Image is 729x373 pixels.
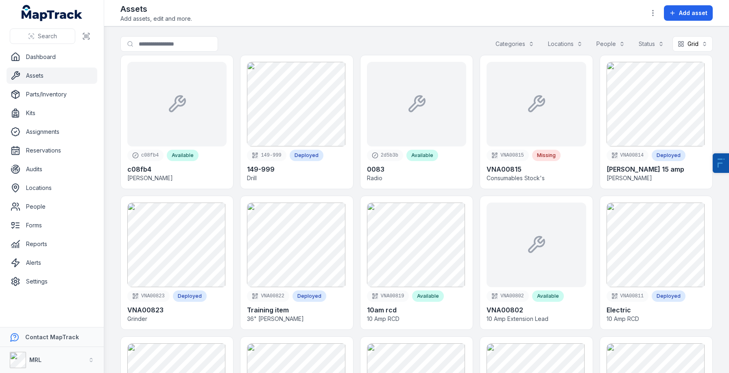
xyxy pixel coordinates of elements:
[10,28,75,44] button: Search
[672,36,713,52] button: Grid
[7,198,97,215] a: People
[22,5,83,21] a: MapTrack
[120,15,192,23] span: Add assets, edit and more.
[679,9,707,17] span: Add asset
[25,334,79,340] strong: Contact MapTrack
[38,32,57,40] span: Search
[543,36,588,52] button: Locations
[591,36,630,52] button: People
[7,49,97,65] a: Dashboard
[7,142,97,159] a: Reservations
[490,36,539,52] button: Categories
[7,68,97,84] a: Assets
[7,180,97,196] a: Locations
[7,124,97,140] a: Assignments
[7,236,97,252] a: Reports
[7,86,97,103] a: Parts/Inventory
[7,273,97,290] a: Settings
[7,105,97,121] a: Kits
[7,161,97,177] a: Audits
[633,36,669,52] button: Status
[664,5,713,21] button: Add asset
[7,255,97,271] a: Alerts
[7,217,97,233] a: Forms
[120,3,192,15] h2: Assets
[29,356,41,363] strong: MRL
